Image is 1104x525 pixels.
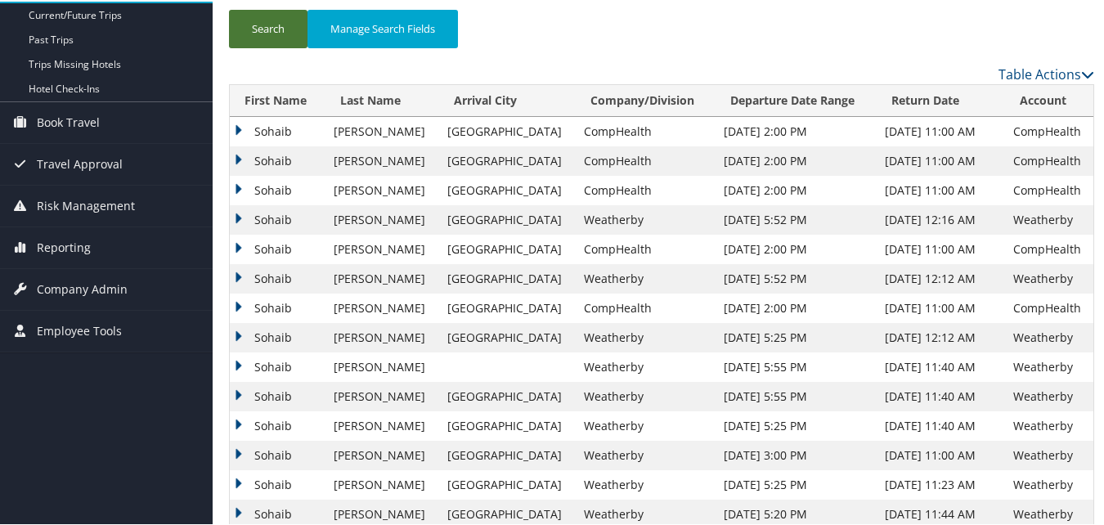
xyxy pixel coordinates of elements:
[576,262,716,292] td: Weatherby
[576,292,716,321] td: CompHealth
[716,292,877,321] td: [DATE] 2:00 PM
[37,142,123,183] span: Travel Approval
[877,292,1005,321] td: [DATE] 11:00 AM
[325,83,438,115] th: Last Name: activate to sort column ascending
[439,410,577,439] td: [GEOGRAPHIC_DATA]
[439,321,577,351] td: [GEOGRAPHIC_DATA]
[877,351,1005,380] td: [DATE] 11:40 AM
[439,262,577,292] td: [GEOGRAPHIC_DATA]
[576,83,716,115] th: Company/Division
[576,145,716,174] td: CompHealth
[1005,115,1093,145] td: CompHealth
[877,204,1005,233] td: [DATE] 12:16 AM
[877,410,1005,439] td: [DATE] 11:40 AM
[230,292,325,321] td: Sohaib
[576,174,716,204] td: CompHealth
[229,8,307,47] button: Search
[325,410,438,439] td: [PERSON_NAME]
[325,115,438,145] td: [PERSON_NAME]
[877,83,1005,115] th: Return Date: activate to sort column ascending
[230,145,325,174] td: Sohaib
[877,233,1005,262] td: [DATE] 11:00 AM
[716,351,877,380] td: [DATE] 5:55 PM
[877,469,1005,498] td: [DATE] 11:23 AM
[576,380,716,410] td: Weatherby
[1005,262,1093,292] td: Weatherby
[576,469,716,498] td: Weatherby
[716,204,877,233] td: [DATE] 5:52 PM
[1005,292,1093,321] td: CompHealth
[716,262,877,292] td: [DATE] 5:52 PM
[716,321,877,351] td: [DATE] 5:25 PM
[439,439,577,469] td: [GEOGRAPHIC_DATA]
[576,321,716,351] td: Weatherby
[325,233,438,262] td: [PERSON_NAME]
[230,439,325,469] td: Sohaib
[877,262,1005,292] td: [DATE] 12:12 AM
[37,267,128,308] span: Company Admin
[716,115,877,145] td: [DATE] 2:00 PM
[439,145,577,174] td: [GEOGRAPHIC_DATA]
[325,469,438,498] td: [PERSON_NAME]
[1005,174,1093,204] td: CompHealth
[716,145,877,174] td: [DATE] 2:00 PM
[325,204,438,233] td: [PERSON_NAME]
[1005,439,1093,469] td: Weatherby
[325,145,438,174] td: [PERSON_NAME]
[439,83,577,115] th: Arrival City: activate to sort column ascending
[230,83,325,115] th: First Name: activate to sort column ascending
[716,174,877,204] td: [DATE] 2:00 PM
[716,410,877,439] td: [DATE] 5:25 PM
[439,174,577,204] td: [GEOGRAPHIC_DATA]
[1005,321,1093,351] td: Weatherby
[325,292,438,321] td: [PERSON_NAME]
[439,292,577,321] td: [GEOGRAPHIC_DATA]
[37,309,122,350] span: Employee Tools
[877,439,1005,469] td: [DATE] 11:00 AM
[230,174,325,204] td: Sohaib
[576,439,716,469] td: Weatherby
[230,204,325,233] td: Sohaib
[307,8,458,47] button: Manage Search Fields
[37,226,91,267] span: Reporting
[230,351,325,380] td: Sohaib
[716,233,877,262] td: [DATE] 2:00 PM
[37,184,135,225] span: Risk Management
[325,321,438,351] td: [PERSON_NAME]
[230,115,325,145] td: Sohaib
[877,380,1005,410] td: [DATE] 11:40 AM
[230,410,325,439] td: Sohaib
[877,174,1005,204] td: [DATE] 11:00 AM
[230,233,325,262] td: Sohaib
[325,351,438,380] td: [PERSON_NAME]
[999,64,1094,82] a: Table Actions
[1005,469,1093,498] td: Weatherby
[576,204,716,233] td: Weatherby
[230,262,325,292] td: Sohaib
[230,469,325,498] td: Sohaib
[439,115,577,145] td: [GEOGRAPHIC_DATA]
[230,321,325,351] td: Sohaib
[325,262,438,292] td: [PERSON_NAME]
[576,115,716,145] td: CompHealth
[1005,233,1093,262] td: CompHealth
[439,380,577,410] td: [GEOGRAPHIC_DATA]
[230,380,325,410] td: Sohaib
[1005,410,1093,439] td: Weatherby
[439,233,577,262] td: [GEOGRAPHIC_DATA]
[1005,351,1093,380] td: Weatherby
[325,380,438,410] td: [PERSON_NAME]
[716,469,877,498] td: [DATE] 5:25 PM
[877,145,1005,174] td: [DATE] 11:00 AM
[877,321,1005,351] td: [DATE] 12:12 AM
[716,380,877,410] td: [DATE] 5:55 PM
[576,351,716,380] td: Weatherby
[576,233,716,262] td: CompHealth
[439,469,577,498] td: [GEOGRAPHIC_DATA]
[325,174,438,204] td: [PERSON_NAME]
[439,204,577,233] td: [GEOGRAPHIC_DATA]
[1005,380,1093,410] td: Weatherby
[716,439,877,469] td: [DATE] 3:00 PM
[576,410,716,439] td: Weatherby
[325,439,438,469] td: [PERSON_NAME]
